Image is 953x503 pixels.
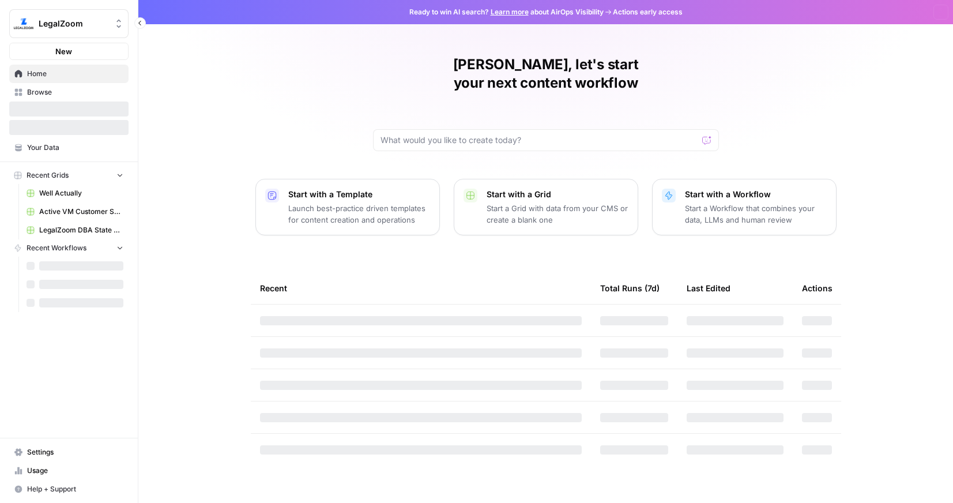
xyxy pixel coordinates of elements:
[600,272,660,304] div: Total Runs (7d)
[39,188,123,198] span: Well Actually
[381,134,698,146] input: What would you like to create today?
[454,179,638,235] button: Start with a GridStart a Grid with data from your CMS or create a blank one
[27,466,123,476] span: Usage
[685,189,827,200] p: Start with a Workflow
[9,138,129,157] a: Your Data
[27,243,86,253] span: Recent Workflows
[9,83,129,102] a: Browse
[288,202,430,226] p: Launch best-practice driven templates for content creation and operations
[9,480,129,498] button: Help + Support
[487,202,628,226] p: Start a Grid with data from your CMS or create a blank one
[27,142,123,153] span: Your Data
[39,18,108,29] span: LegalZoom
[802,272,833,304] div: Actions
[55,46,72,57] span: New
[9,43,129,60] button: New
[21,184,129,202] a: Well Actually
[487,189,628,200] p: Start with a Grid
[9,9,129,38] button: Workspace: LegalZoom
[21,221,129,239] a: LegalZoom DBA State Articles
[491,7,529,16] a: Learn more
[27,170,69,181] span: Recent Grids
[613,7,683,17] span: Actions early access
[9,239,129,257] button: Recent Workflows
[652,179,837,235] button: Start with a WorkflowStart a Workflow that combines your data, LLMs and human review
[288,189,430,200] p: Start with a Template
[685,202,827,226] p: Start a Workflow that combines your data, LLMs and human review
[27,87,123,97] span: Browse
[21,202,129,221] a: Active VM Customer Sorting
[39,207,123,217] span: Active VM Customer Sorting
[255,179,440,235] button: Start with a TemplateLaunch best-practice driven templates for content creation and operations
[27,484,123,494] span: Help + Support
[9,461,129,480] a: Usage
[9,443,129,461] a: Settings
[373,55,719,92] h1: [PERSON_NAME], let's start your next content workflow
[260,272,582,304] div: Recent
[9,65,129,83] a: Home
[687,272,730,304] div: Last Edited
[39,225,123,235] span: LegalZoom DBA State Articles
[9,167,129,184] button: Recent Grids
[13,13,34,34] img: LegalZoom Logo
[27,69,123,79] span: Home
[27,447,123,457] span: Settings
[409,7,604,17] span: Ready to win AI search? about AirOps Visibility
